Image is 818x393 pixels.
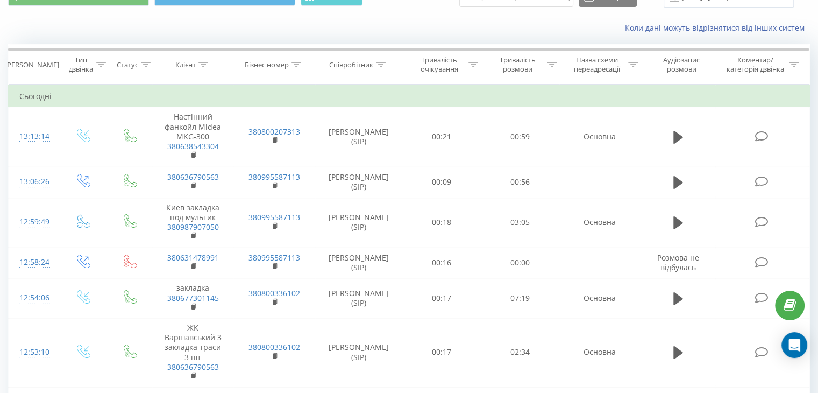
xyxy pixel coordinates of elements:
[175,60,196,69] div: Клієнт
[152,107,233,166] td: Настінний фанкойл Midea MKG-300
[68,55,93,74] div: Тип дзвінка
[19,212,48,233] div: 12:59:49
[481,278,559,318] td: 07:19
[315,107,403,166] td: [PERSON_NAME] (SIP)
[625,23,810,33] a: Коли дані можуть відрізнятися вiд інших систем
[19,126,48,147] div: 13:13:14
[19,252,48,273] div: 12:58:24
[403,247,481,278] td: 00:16
[167,293,219,303] a: 380677301145
[481,247,559,278] td: 00:00
[559,107,640,166] td: Основна
[248,172,300,182] a: 380995587113
[167,172,219,182] a: 380636790563
[19,342,48,363] div: 12:53:10
[315,166,403,198] td: [PERSON_NAME] (SIP)
[315,247,403,278] td: [PERSON_NAME] (SIP)
[117,60,138,69] div: Статус
[315,278,403,318] td: [PERSON_NAME] (SIP)
[167,222,219,232] a: 380987907050
[245,60,289,69] div: Бізнес номер
[152,198,233,247] td: Киев закладка под мультик
[248,288,300,298] a: 380800336102
[481,107,559,166] td: 00:59
[5,60,59,69] div: [PERSON_NAME]
[650,55,713,74] div: Аудіозапис розмови
[403,166,481,198] td: 00:09
[481,198,559,247] td: 03:05
[315,318,403,387] td: [PERSON_NAME] (SIP)
[481,318,559,387] td: 02:34
[167,362,219,372] a: 380636790563
[490,55,544,74] div: Тривалість розмови
[403,318,481,387] td: 00:17
[412,55,466,74] div: Тривалість очікування
[19,171,48,192] div: 13:06:26
[19,287,48,308] div: 12:54:06
[481,166,559,198] td: 00:56
[559,318,640,387] td: Основна
[248,127,300,137] a: 380800207313
[781,332,807,358] div: Open Intercom Messenger
[403,198,481,247] td: 00:18
[403,278,481,318] td: 00:17
[248,342,300,352] a: 380800336102
[569,55,625,74] div: Назва схеми переадресації
[152,318,233,387] td: ЖК Варшавський 3 закладка траси 3 шт
[167,252,219,263] a: 380631478991
[248,212,300,222] a: 380995587113
[657,252,699,272] span: Розмова не відбулась
[403,107,481,166] td: 00:21
[559,278,640,318] td: Основна
[559,198,640,247] td: Основна
[723,55,786,74] div: Коментар/категорія дзвінка
[9,86,810,107] td: Сьогодні
[315,198,403,247] td: [PERSON_NAME] (SIP)
[152,278,233,318] td: закладка
[248,252,300,263] a: 380995587113
[167,141,219,151] a: 380638543304
[329,60,373,69] div: Співробітник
